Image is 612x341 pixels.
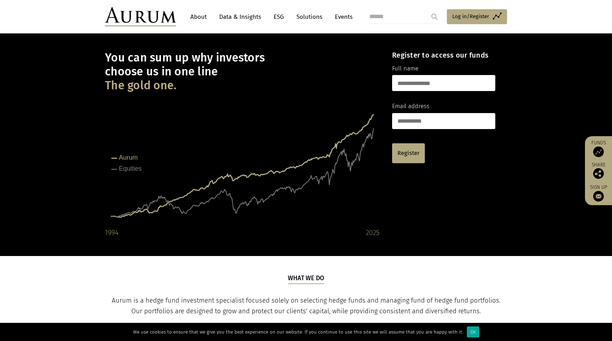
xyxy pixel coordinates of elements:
img: Share this post [593,168,604,179]
img: Access Funds [593,146,604,157]
div: 2025 [366,227,380,238]
h4: Register to access our funds [392,51,495,59]
a: Funds [589,140,608,157]
div: Share [589,162,608,179]
a: Solutions [293,10,326,23]
tspan: Equities [119,165,142,172]
div: Ok [467,326,479,337]
label: Email address [392,102,429,111]
a: Log in/Register [447,9,507,24]
span: The gold one. [105,79,176,92]
img: Sign up to our newsletter [593,191,604,202]
a: Events [331,10,353,23]
a: Sign up [589,184,608,202]
h5: What we do [288,274,325,284]
span: Log in/Register [452,12,489,21]
h1: You can sum up why investors choose us in one line [105,51,380,92]
div: 1994 [105,227,118,238]
a: Data & Insights [216,10,265,23]
tspan: Aurum [119,154,138,161]
a: About [187,10,210,23]
a: Register [392,143,425,163]
span: Aurum is a hedge fund investment specialist focused solely on selecting hedge funds and managing ... [112,297,501,315]
a: ESG [270,10,287,23]
img: Aurum [105,7,176,26]
label: Full name [392,64,418,73]
input: Submit [427,10,442,24]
